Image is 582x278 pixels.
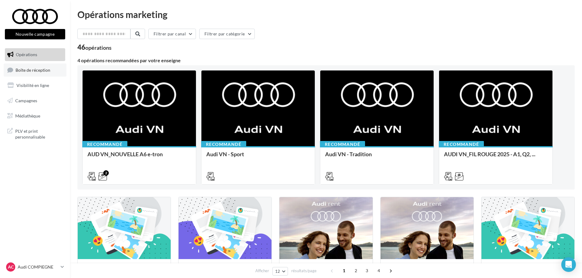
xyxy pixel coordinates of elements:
[325,151,372,157] span: Audi VN - Tradition
[272,267,288,276] button: 12
[351,266,361,276] span: 2
[148,29,196,39] button: Filtrer par canal
[206,151,244,157] span: Audi VN - Sport
[8,264,14,270] span: AC
[85,45,112,50] div: opérations
[16,52,37,57] span: Opérations
[15,113,40,118] span: Médiathèque
[339,266,349,276] span: 1
[275,269,280,274] span: 12
[15,127,63,140] span: PLV et print personnalisable
[4,48,66,61] a: Opérations
[77,58,575,63] div: 4 opérations recommandées par votre enseigne
[103,170,109,176] div: 2
[15,98,37,103] span: Campagnes
[82,141,127,148] div: Recommandé
[374,266,384,276] span: 4
[291,268,317,274] span: résultats/page
[4,63,66,77] a: Boîte de réception
[561,257,576,272] div: Open Intercom Messenger
[87,151,163,157] span: AUD VN_NOUVELLE A6 e-tron
[255,268,269,274] span: Afficher
[199,29,255,39] button: Filtrer par catégorie
[77,44,112,51] div: 46
[5,29,65,39] button: Nouvelle campagne
[4,94,66,107] a: Campagnes
[439,141,484,148] div: Recommandé
[4,79,66,92] a: Visibilité en ligne
[201,141,246,148] div: Recommandé
[444,151,535,157] span: AUDI VN_FIL ROUGE 2025 - A1, Q2, ...
[16,67,50,72] span: Boîte de réception
[4,110,66,122] a: Médiathèque
[18,264,58,270] p: Audi COMPIEGNE
[77,10,575,19] div: Opérations marketing
[5,261,65,273] a: AC Audi COMPIEGNE
[362,266,372,276] span: 3
[4,125,66,143] a: PLV et print personnalisable
[16,83,49,88] span: Visibilité en ligne
[320,141,365,148] div: Recommandé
